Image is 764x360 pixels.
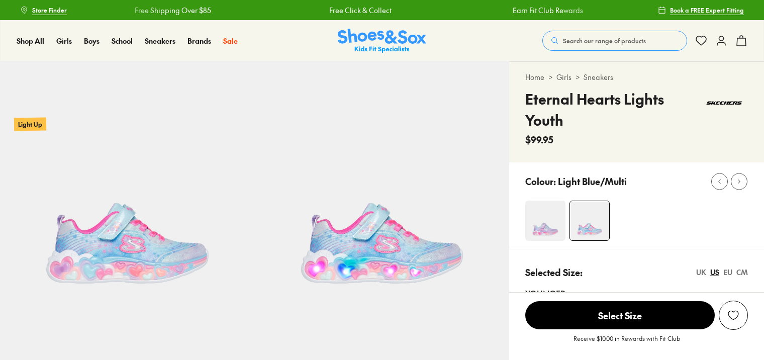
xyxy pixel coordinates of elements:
a: Earn Fit Club Rewards [512,5,582,16]
a: Girls [556,72,571,82]
span: Store Finder [32,6,67,15]
button: Add to Wishlist [719,301,748,330]
div: EU [723,267,732,278]
div: Younger [525,287,748,299]
img: SNS_Logo_Responsive.svg [338,29,426,53]
p: Light Blue/Multi [558,174,627,188]
a: Free Shipping Over $85 [134,5,210,16]
a: Shoes & Sox [338,29,426,53]
h4: Eternal Hearts Lights Youth [525,88,701,131]
p: Colour: [525,174,556,188]
button: Select Size [525,301,715,330]
p: Receive $10.00 in Rewards with Fit Club [574,334,680,352]
span: $99.95 [525,133,553,146]
div: US [710,267,719,278]
a: Sneakers [584,72,613,82]
div: > > [525,72,748,82]
img: Vendor logo [701,88,748,118]
button: Search our range of products [542,31,687,51]
p: Light Up [14,117,46,131]
img: 4-551149_1 [570,201,609,240]
a: Home [525,72,544,82]
p: Selected Size: [525,265,583,279]
div: CM [736,267,748,278]
a: School [112,36,133,46]
img: 4-537626_1 [525,201,565,241]
a: Sneakers [145,36,175,46]
span: Book a FREE Expert Fitting [670,6,744,15]
a: Sale [223,36,238,46]
div: UK [696,267,706,278]
a: Brands [187,36,211,46]
a: Boys [84,36,100,46]
span: Search our range of products [563,36,646,45]
span: Select Size [525,301,715,329]
a: Book a FREE Expert Fitting [658,1,744,19]
img: 5-551150_1 [255,61,510,316]
a: Shop All [17,36,44,46]
a: Free Click & Collect [328,5,391,16]
a: Store Finder [20,1,67,19]
a: Girls [56,36,72,46]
